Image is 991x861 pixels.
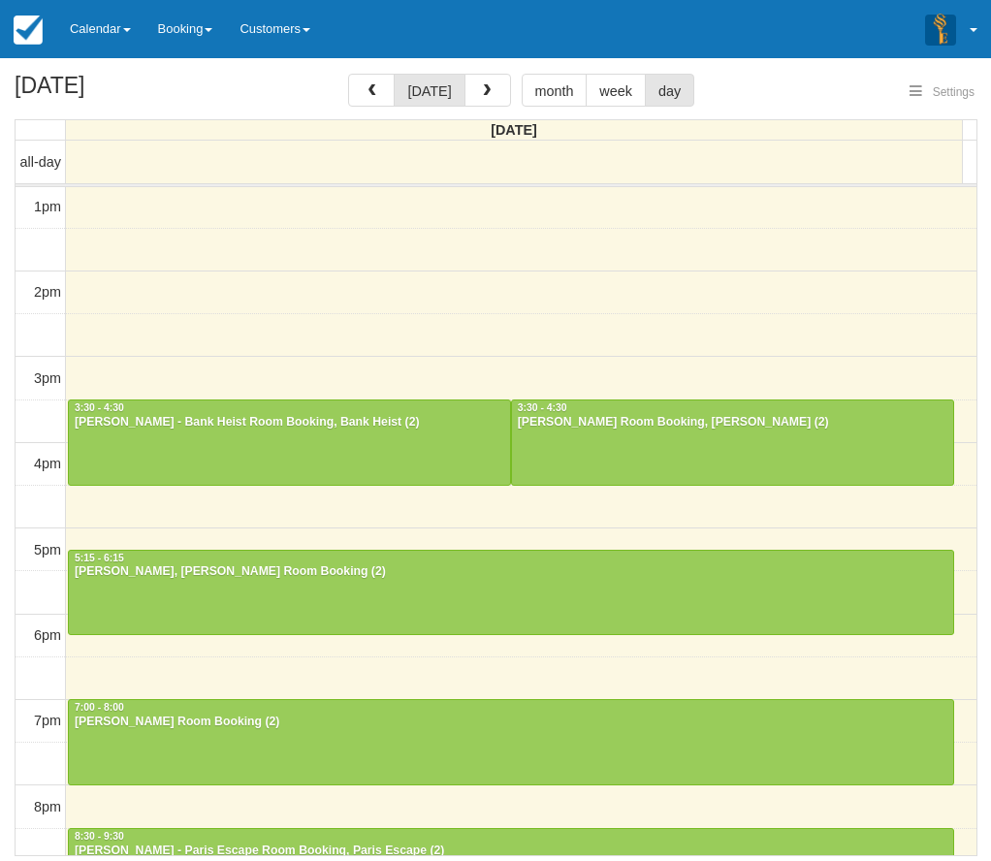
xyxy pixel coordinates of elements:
[75,402,124,413] span: 3:30 - 4:30
[34,456,61,471] span: 4pm
[898,79,986,107] button: Settings
[394,74,464,107] button: [DATE]
[491,122,537,138] span: [DATE]
[74,715,948,730] div: [PERSON_NAME] Room Booking (2)
[34,799,61,814] span: 8pm
[15,74,260,110] h2: [DATE]
[74,564,948,580] div: [PERSON_NAME], [PERSON_NAME] Room Booking (2)
[586,74,646,107] button: week
[522,74,588,107] button: month
[518,402,567,413] span: 3:30 - 4:30
[34,713,61,728] span: 7pm
[34,370,61,386] span: 3pm
[34,627,61,643] span: 6pm
[68,699,954,784] a: 7:00 - 8:00[PERSON_NAME] Room Booking (2)
[14,16,43,45] img: checkfront-main-nav-mini-logo.png
[68,399,511,485] a: 3:30 - 4:30[PERSON_NAME] - Bank Heist Room Booking, Bank Heist (2)
[68,550,954,635] a: 5:15 - 6:15[PERSON_NAME], [PERSON_NAME] Room Booking (2)
[645,74,694,107] button: day
[75,702,124,713] span: 7:00 - 8:00
[74,415,505,430] div: [PERSON_NAME] - Bank Heist Room Booking, Bank Heist (2)
[20,154,61,170] span: all-day
[34,542,61,558] span: 5pm
[74,844,948,859] div: [PERSON_NAME] - Paris Escape Room Booking, Paris Escape (2)
[933,85,975,99] span: Settings
[75,553,124,563] span: 5:15 - 6:15
[34,199,61,214] span: 1pm
[511,399,954,485] a: 3:30 - 4:30[PERSON_NAME] Room Booking, [PERSON_NAME] (2)
[925,14,956,45] img: A3
[517,415,948,430] div: [PERSON_NAME] Room Booking, [PERSON_NAME] (2)
[75,831,124,842] span: 8:30 - 9:30
[34,284,61,300] span: 2pm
